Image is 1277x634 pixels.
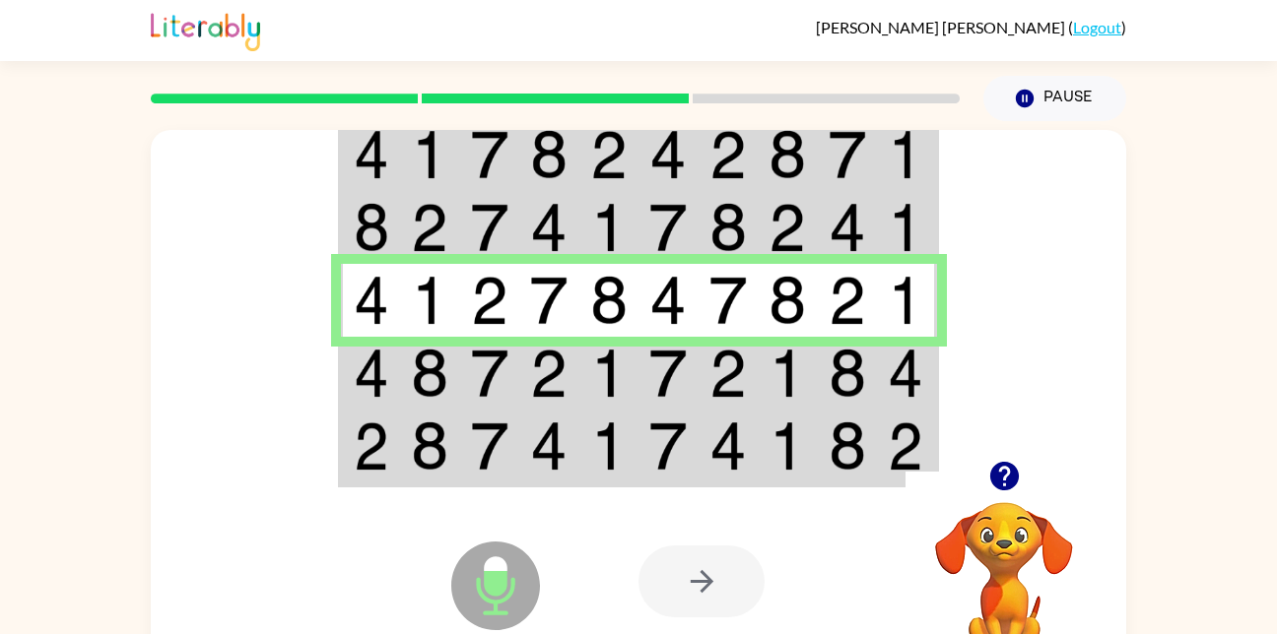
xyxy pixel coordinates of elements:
img: 8 [769,130,806,179]
img: 1 [769,421,806,471]
img: 7 [471,203,508,252]
img: 2 [530,349,568,398]
img: Literably [151,8,260,51]
img: 8 [411,349,448,398]
img: 2 [590,130,628,179]
img: 7 [649,349,687,398]
img: 8 [709,203,747,252]
img: 2 [829,276,866,325]
img: 7 [530,276,568,325]
a: Logout [1073,18,1121,36]
img: 1 [590,349,628,398]
div: ( ) [816,18,1126,36]
img: 8 [769,276,806,325]
img: 7 [649,203,687,252]
img: 7 [709,276,747,325]
img: 4 [530,421,568,471]
img: 4 [354,276,389,325]
img: 8 [530,130,568,179]
button: Pause [983,76,1126,121]
img: 2 [709,130,747,179]
img: 4 [649,130,687,179]
img: 4 [829,203,866,252]
img: 4 [649,276,687,325]
img: 4 [530,203,568,252]
img: 1 [888,276,923,325]
img: 7 [649,421,687,471]
img: 1 [590,421,628,471]
img: 7 [471,349,508,398]
img: 1 [888,130,923,179]
span: [PERSON_NAME] [PERSON_NAME] [816,18,1068,36]
img: 1 [769,349,806,398]
img: 2 [709,349,747,398]
img: 8 [829,421,866,471]
img: 1 [590,203,628,252]
img: 4 [354,130,389,179]
img: 1 [888,203,923,252]
img: 4 [888,349,923,398]
img: 7 [829,130,866,179]
img: 2 [411,203,448,252]
img: 7 [471,421,508,471]
img: 4 [354,349,389,398]
img: 8 [829,349,866,398]
img: 2 [888,421,923,471]
img: 2 [769,203,806,252]
img: 8 [354,203,389,252]
img: 4 [709,421,747,471]
img: 1 [411,276,448,325]
img: 7 [471,130,508,179]
img: 8 [411,421,448,471]
img: 1 [411,130,448,179]
img: 2 [354,421,389,471]
img: 2 [471,276,508,325]
img: 8 [590,276,628,325]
